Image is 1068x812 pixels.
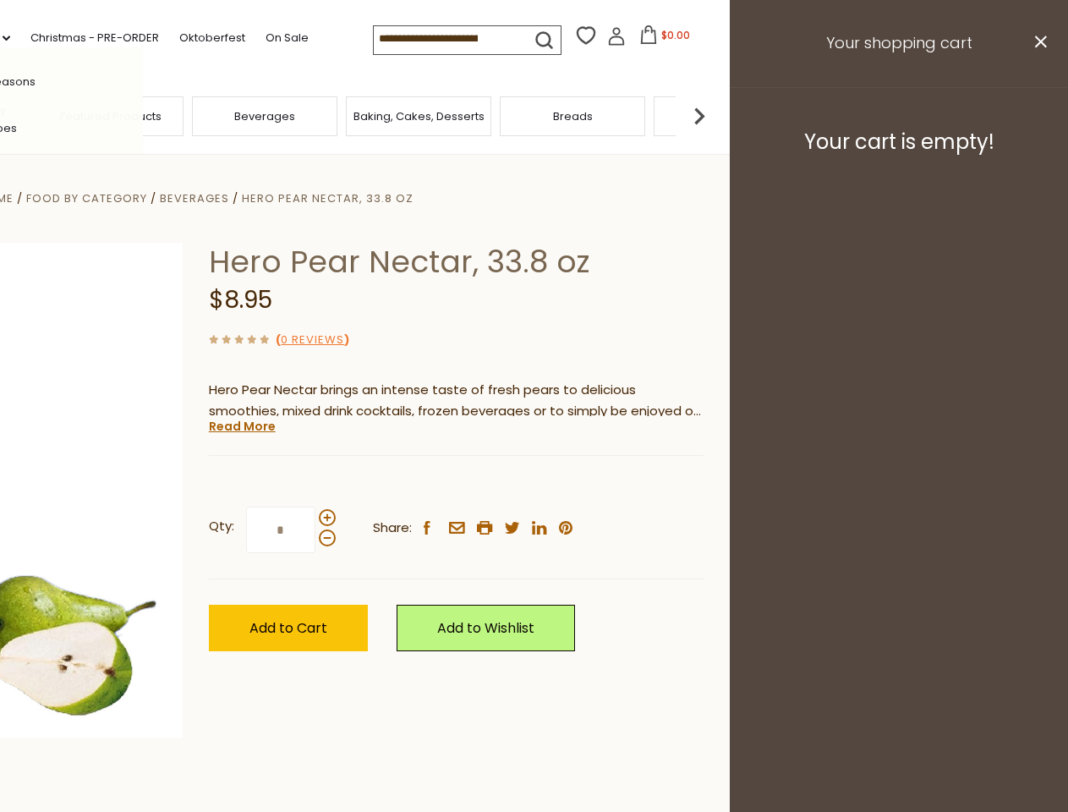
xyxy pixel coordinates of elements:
a: On Sale [266,29,309,47]
a: Read More [209,418,276,435]
p: Hero Pear Nectar brings an intense taste of fresh pears to delicious smoothies, mixed drink cockt... [209,380,704,422]
a: 0 Reviews [281,332,344,349]
img: next arrow [682,99,716,133]
span: $0.00 [661,28,690,42]
a: Hero Pear Nectar, 33.8 oz [242,190,414,206]
input: Qty: [246,507,315,553]
a: Christmas - PRE-ORDER [30,29,159,47]
span: $8.95 [209,283,272,316]
a: Beverages [160,190,229,206]
button: Add to Cart [209,605,368,651]
a: Breads [553,110,593,123]
a: Add to Wishlist [397,605,575,651]
span: Add to Cart [249,618,327,638]
a: Food By Category [26,190,147,206]
a: Baking, Cakes, Desserts [353,110,485,123]
a: Beverages [234,110,295,123]
span: Share: [373,518,412,539]
span: ( ) [276,332,349,348]
h1: Hero Pear Nectar, 33.8 oz [209,243,704,281]
strong: Qty: [209,516,234,537]
h3: Your cart is empty! [751,129,1047,155]
button: $0.00 [629,25,701,51]
a: Oktoberfest [179,29,245,47]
